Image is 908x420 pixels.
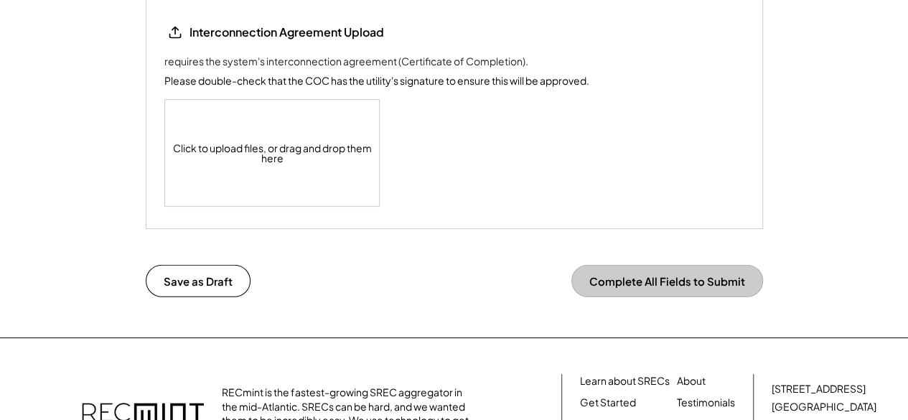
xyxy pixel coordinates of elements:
a: About [677,374,706,388]
button: Complete All Fields to Submit [571,265,763,297]
div: Please double-check that the COC has the utility's signature to ensure this will be approved. [164,73,589,88]
button: Save as Draft [146,265,251,297]
div: Click to upload files, or drag and drop them here [165,100,380,206]
div: requires the system's interconnection agreement (Certificate of Completion). [164,54,528,69]
a: Get Started [580,396,636,410]
a: Testimonials [677,396,735,410]
div: Interconnection Agreement Upload [189,24,384,40]
div: [STREET_ADDRESS] [772,382,866,396]
div: [GEOGRAPHIC_DATA] [772,400,876,414]
a: Learn about SRECs [580,374,670,388]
